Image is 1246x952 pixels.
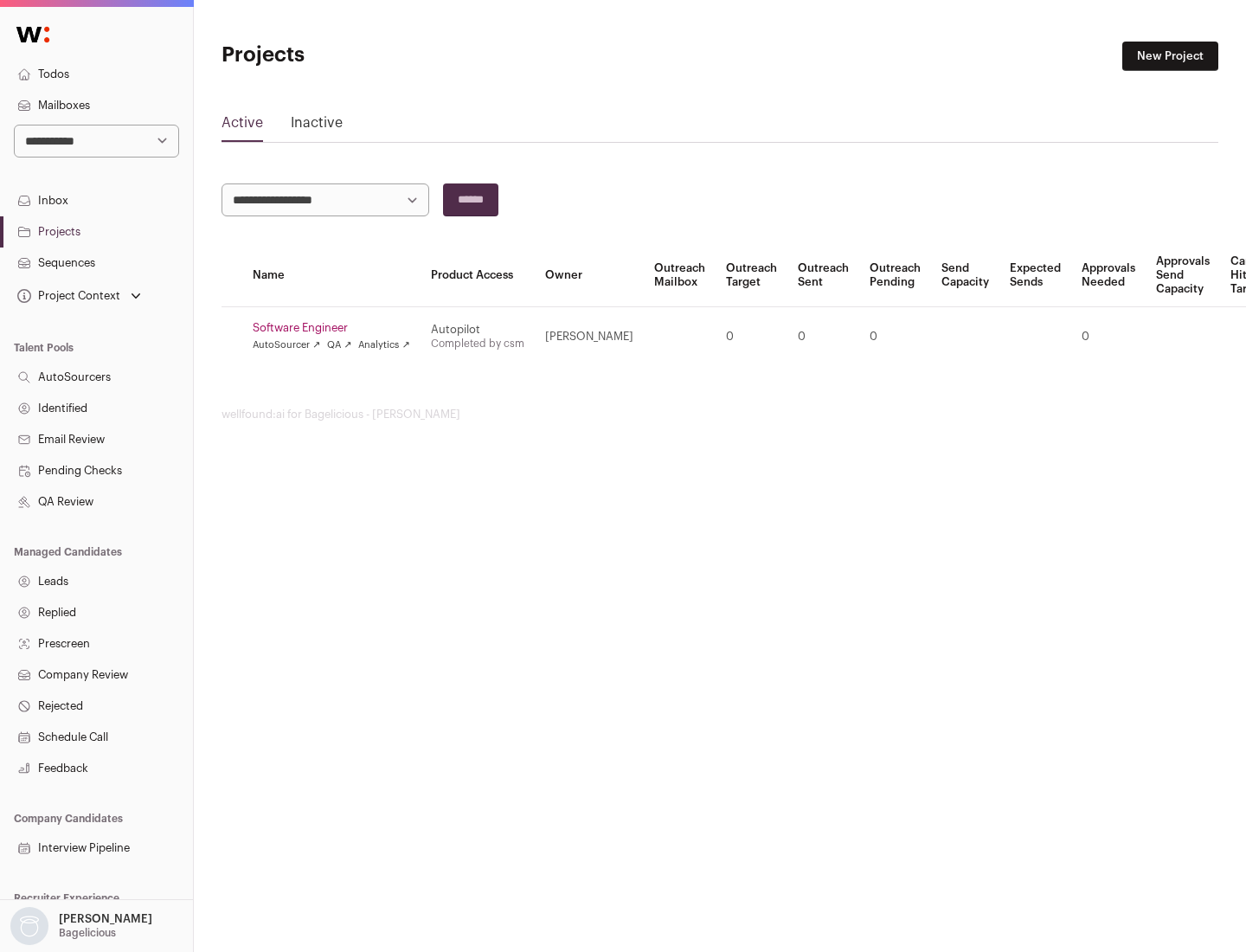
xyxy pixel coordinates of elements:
[716,307,787,367] td: 0
[644,244,716,307] th: Outreach Mailbox
[431,338,524,349] a: Completed by csm
[253,321,410,335] a: Software Engineer
[859,307,931,367] td: 0
[291,113,343,140] a: Inactive
[1071,307,1146,367] td: 0
[1146,244,1220,307] th: Approvals Send Capacity
[535,244,644,307] th: Owner
[535,307,644,367] td: [PERSON_NAME]
[7,907,156,945] button: Open dropdown
[787,307,859,367] td: 0
[859,244,931,307] th: Outreach Pending
[59,912,152,926] p: [PERSON_NAME]
[999,244,1071,307] th: Expected Sends
[1071,244,1146,307] th: Approvals Needed
[242,244,421,307] th: Name
[421,244,535,307] th: Product Access
[14,284,145,308] button: Open dropdown
[431,323,524,337] div: Autopilot
[14,289,120,303] div: Project Context
[253,338,320,352] a: AutoSourcer ↗
[931,244,999,307] th: Send Capacity
[10,907,48,945] img: nopic.png
[787,244,859,307] th: Outreach Sent
[59,926,116,940] p: Bagelicious
[716,244,787,307] th: Outreach Target
[1122,42,1218,71] a: New Project
[222,408,1218,421] footer: wellfound:ai for Bagelicious - [PERSON_NAME]
[222,113,263,140] a: Active
[358,338,409,352] a: Analytics ↗
[327,338,351,352] a: QA ↗
[222,42,554,69] h1: Projects
[7,17,59,52] img: Wellfound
